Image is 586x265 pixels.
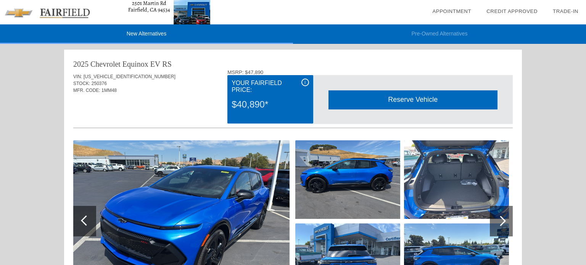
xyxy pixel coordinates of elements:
[328,90,497,109] div: Reserve Vehicle
[73,74,82,79] span: VIN:
[73,88,100,93] span: MFR. CODE:
[232,95,309,114] div: $40,890*
[232,79,309,95] div: Your Fairfield Price:
[73,59,160,69] div: 2025 Chevrolet Equinox EV
[73,81,90,86] span: STOCK:
[162,59,171,69] div: RS
[84,74,175,79] span: [US_VEHICLE_IDENTIFICATION_NUMBER]
[73,105,513,117] div: Quoted on [DATE] 10:32:43 AM
[92,81,107,86] span: 250376
[293,24,586,44] li: Pre-Owned Alternatives
[301,79,309,86] div: i
[486,8,538,14] a: Credit Approved
[101,88,117,93] span: 1MM48
[404,140,509,219] img: 4.jpg
[227,69,513,75] div: MSRP: $47,890
[553,8,578,14] a: Trade-In
[432,8,471,14] a: Appointment
[295,140,400,219] img: 2.jpg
